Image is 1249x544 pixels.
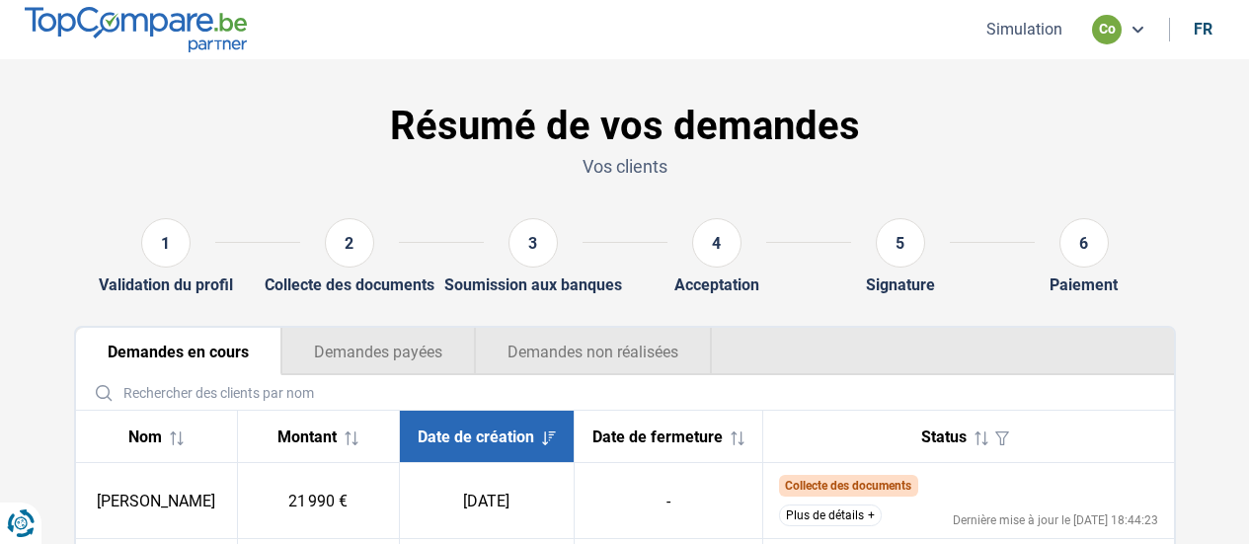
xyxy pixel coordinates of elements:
span: Status [921,427,967,446]
div: Soumission aux banques [444,275,622,294]
div: Acceptation [674,275,759,294]
button: Simulation [980,19,1068,39]
div: co [1092,15,1122,44]
div: Validation du profil [99,275,233,294]
div: 1 [141,218,191,268]
span: Date de fermeture [592,427,723,446]
button: Demandes payées [281,328,475,375]
input: Rechercher des clients par nom [84,375,1166,410]
td: [DATE] [399,463,574,539]
span: Collecte des documents [785,479,911,493]
div: 3 [508,218,558,268]
span: Nom [128,427,162,446]
div: fr [1194,20,1212,39]
div: 6 [1059,218,1109,268]
div: 2 [325,218,374,268]
td: [PERSON_NAME] [76,463,238,539]
div: Signature [866,275,935,294]
span: Date de création [418,427,534,446]
td: - [574,463,762,539]
img: TopCompare.be [25,7,247,51]
div: Dernière mise à jour le [DATE] 18:44:23 [953,514,1158,526]
td: 21 990 € [237,463,399,539]
div: 4 [692,218,742,268]
div: Paiement [1050,275,1118,294]
div: 5 [876,218,925,268]
button: Demandes non réalisées [475,328,712,375]
button: Demandes en cours [76,328,281,375]
p: Vos clients [74,154,1176,179]
h1: Résumé de vos demandes [74,103,1176,150]
span: Montant [277,427,337,446]
button: Plus de détails [779,505,882,526]
div: Collecte des documents [265,275,434,294]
